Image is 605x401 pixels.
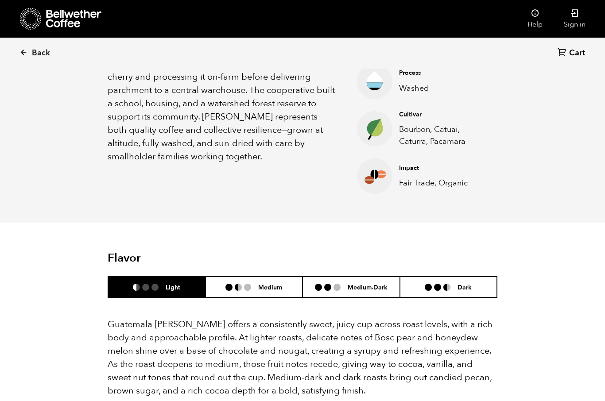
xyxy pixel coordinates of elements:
h4: Process [399,69,484,77]
h6: Medium [258,283,282,291]
p: Guatemala [PERSON_NAME] offers a consistently sweet, juicy cup across roast levels, with a rich b... [108,318,497,397]
h6: Medium-Dark [348,283,388,291]
p: Washed [399,82,484,94]
p: Fair Trade, Organic [399,177,484,189]
span: Back [32,48,50,58]
p: Bourbon, Catuai, Caturra, Pacamara [399,123,484,147]
span: Cart [569,48,585,58]
h6: Dark [458,283,472,291]
h2: Flavor [108,251,237,265]
h4: Cultivar [399,110,484,119]
h6: Light [166,283,180,291]
p: Guatemala [PERSON_NAME] comes from a Maya Ixil cooperative in [PERSON_NAME] Antigua, founded in [... [108,17,335,163]
h4: Impact [399,164,484,173]
a: Cart [558,47,587,59]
